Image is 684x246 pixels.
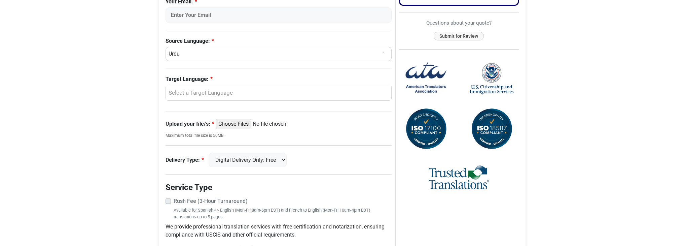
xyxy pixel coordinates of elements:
[470,107,513,151] img: ISO 18587 Compliant Certification
[166,37,392,45] label: Source Language:
[174,207,392,220] small: Available for Spanish <> English (Mon-Fri 8am-6pm EST) and French to English (Mon-Fri 10am-4pm ES...
[166,7,392,23] input: Enter Your Email
[166,181,392,193] legend: Service Type
[434,32,484,41] button: Submit for Review
[166,120,214,128] label: Upload your file/s:
[174,198,248,204] strong: Rush Fee (3-Hour Turnaround)
[166,132,392,139] small: Maximum total file size is 50MB.
[169,89,385,97] div: Select a Target Language
[470,62,513,95] img: United States Citizenship and Immigration Services Logo
[404,57,448,100] img: American Translators Association Logo
[166,223,392,239] p: We provide professional translation services with free certification and notarization, ensuring c...
[166,85,392,101] button: Select a Target Language
[399,20,519,26] h6: Questions about your quote?
[166,75,392,83] label: Target Language:
[429,164,489,191] img: Trusted Translations Logo
[404,107,448,151] img: ISO 17100 Compliant Certification
[166,156,204,164] label: Delivery Type:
